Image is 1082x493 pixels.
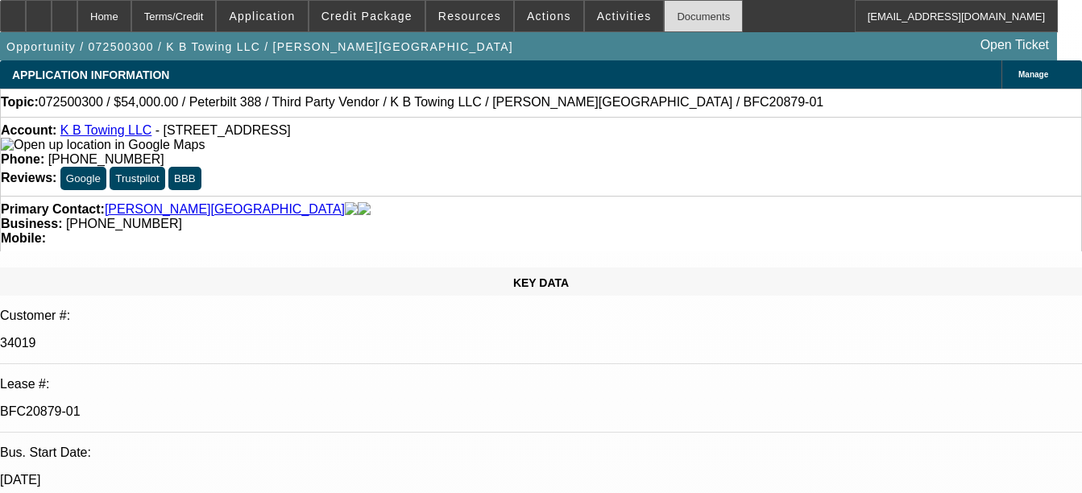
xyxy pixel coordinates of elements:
[168,167,201,190] button: BBB
[1,138,205,151] a: View Google Maps
[1,171,56,184] strong: Reviews:
[66,217,182,230] span: [PHONE_NUMBER]
[6,40,513,53] span: Opportunity / 072500300 / K B Towing LLC / [PERSON_NAME][GEOGRAPHIC_DATA]
[513,276,569,289] span: KEY DATA
[155,123,291,137] span: - [STREET_ADDRESS]
[1,95,39,110] strong: Topic:
[527,10,571,23] span: Actions
[426,1,513,31] button: Resources
[358,202,371,217] img: linkedin-icon.png
[217,1,307,31] button: Application
[110,167,164,190] button: Trustpilot
[515,1,583,31] button: Actions
[1,138,205,152] img: Open up location in Google Maps
[60,123,152,137] a: K B Towing LLC
[974,31,1055,59] a: Open Ticket
[597,10,652,23] span: Activities
[438,10,501,23] span: Resources
[321,10,412,23] span: Credit Package
[1,152,44,166] strong: Phone:
[12,68,169,81] span: APPLICATION INFORMATION
[1,231,46,245] strong: Mobile:
[60,167,106,190] button: Google
[1,217,62,230] strong: Business:
[345,202,358,217] img: facebook-icon.png
[1,202,105,217] strong: Primary Contact:
[105,202,345,217] a: [PERSON_NAME][GEOGRAPHIC_DATA]
[39,95,823,110] span: 072500300 / $54,000.00 / Peterbilt 388 / Third Party Vendor / K B Towing LLC / [PERSON_NAME][GEOG...
[48,152,164,166] span: [PHONE_NUMBER]
[1,123,56,137] strong: Account:
[229,10,295,23] span: Application
[1018,70,1048,79] span: Manage
[309,1,425,31] button: Credit Package
[585,1,664,31] button: Activities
